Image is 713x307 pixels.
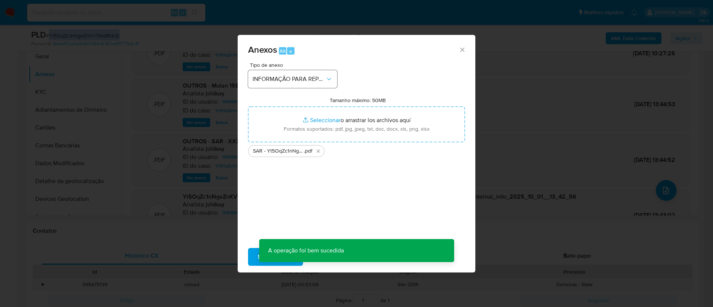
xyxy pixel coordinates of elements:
[314,147,323,156] button: Eliminar SAR - Yt5OqZc1nNgeZnKVT6ldBMvD - CPF 07137568459 - JOAO CARLOS SANTOS LIRA.pdf
[248,142,465,157] ul: Archivos seleccionados
[289,48,292,55] span: a
[459,46,465,53] button: Cerrar
[258,249,293,265] span: Subir arquivo
[253,75,325,83] span: INFORMAÇÃO PARA REPORTE - COAF
[280,48,286,55] span: Alt
[248,70,337,88] button: INFORMAÇÃO PARA REPORTE - COAF
[259,239,353,262] p: A operação foi bem sucedida
[316,249,340,265] span: Cancelar
[250,62,339,68] span: Tipo de anexo
[253,147,304,155] span: SAR - Yt5OqZc1nNgeZnKVT6ldBMvD - CPF 07137568459 - [PERSON_NAME]
[248,43,277,56] span: Anexos
[304,147,312,155] span: .pdf
[330,97,386,104] label: Tamanho máximo: 50MB
[248,248,303,266] button: Subir arquivo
